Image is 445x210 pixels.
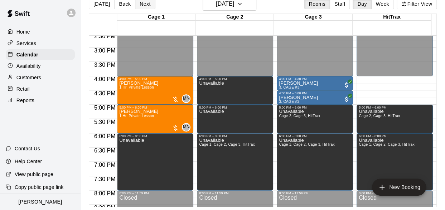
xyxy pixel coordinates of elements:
[119,77,191,81] div: 4:00 PM – 5:00 PM
[197,133,273,190] div: 6:00 PM – 8:00 PM: Unavailable
[279,191,351,195] div: 8:00 PM – 11:59 PM
[117,105,193,133] div: 5:00 PM – 6:00 PM: 1 Hr. Private Lesson
[119,114,154,118] span: 1 Hr. Private Lesson
[199,191,271,195] div: 8:00 PM – 11:59 PM
[279,100,299,104] span: 3. CAGE #3
[195,14,274,21] div: Cage 2
[359,134,431,138] div: 6:00 PM – 8:00 PM
[6,84,75,94] a: Retail
[185,123,190,131] span: Mike Nolan
[277,90,353,105] div: 4:30 PM – 5:00 PM: Tania Letina
[117,14,195,21] div: Cage 1
[92,90,117,96] span: 4:30 PM
[6,61,75,71] a: Availability
[16,62,41,70] p: Availability
[277,133,353,190] div: 6:00 PM – 8:00 PM: Unavailable
[15,184,63,191] p: Copy public page link
[119,106,191,109] div: 5:00 PM – 6:00 PM
[92,119,117,125] span: 5:30 PM
[343,96,350,103] span: All customers have paid
[357,133,433,190] div: 6:00 PM – 8:00 PM: Unavailable
[92,76,117,82] span: 4:00 PM
[182,123,190,131] div: Mike Nolan
[372,179,426,196] button: add
[92,62,117,68] span: 3:30 PM
[182,94,190,103] div: Mike Nolan
[18,198,62,206] p: [PERSON_NAME]
[92,105,117,111] span: 5:00 PM
[185,94,190,103] span: Mike Nolan
[279,85,299,89] span: 3. CAGE #3
[92,33,117,39] span: 2:30 PM
[197,105,273,133] div: 5:00 PM – 6:00 PM: Unavailable
[16,85,30,92] p: Retail
[16,51,38,58] p: Calendar
[6,26,75,37] a: Home
[279,134,351,138] div: 6:00 PM – 8:00 PM
[16,97,34,104] p: Reports
[92,147,117,154] span: 6:30 PM
[92,47,117,54] span: 3:00 PM
[359,142,415,146] span: Cage 1, Cage 2, Cage 3, HitTrax
[92,176,117,182] span: 7:30 PM
[359,191,431,195] div: 8:00 PM – 11:59 PM
[279,91,351,95] div: 4:30 PM – 5:00 PM
[16,40,36,47] p: Services
[277,105,353,133] div: 5:00 PM – 6:00 PM: Unavailable
[6,72,75,83] a: Customers
[119,85,154,89] span: 1 Hr. Private Lesson
[279,77,351,81] div: 4:00 PM – 4:30 PM
[6,95,75,106] a: Reports
[183,95,190,102] span: MN
[6,49,75,60] a: Calendar
[279,142,335,146] span: Cage 1, Cage 2, Cage 3, HitTrax
[359,106,431,109] div: 5:00 PM – 6:00 PM
[117,76,193,105] div: 4:00 PM – 5:00 PM: 1 Hr. Private Lesson
[279,106,351,109] div: 5:00 PM – 6:00 PM
[92,162,117,168] span: 7:00 PM
[6,38,75,49] a: Services
[92,190,117,196] span: 8:00 PM
[183,124,190,131] span: MN
[15,145,40,152] p: Contact Us
[353,14,431,21] div: HitTrax
[16,74,41,81] p: Customers
[199,134,271,138] div: 6:00 PM – 8:00 PM
[199,142,255,146] span: Cage 1, Cage 2, Cage 3, HitTrax
[343,81,350,89] span: All customers have paid
[279,114,320,118] span: Cage 2, Cage 3, HitTrax
[119,134,191,138] div: 6:00 PM – 8:00 PM
[119,191,191,195] div: 8:00 PM – 11:59 PM
[359,114,400,118] span: Cage 2, Cage 3, HitTrax
[117,133,193,190] div: 6:00 PM – 8:00 PM: Unavailable
[92,133,117,139] span: 6:00 PM
[199,106,271,109] div: 5:00 PM – 6:00 PM
[197,76,273,105] div: 4:00 PM – 5:00 PM: Unavailable
[357,105,433,133] div: 5:00 PM – 6:00 PM: Unavailable
[277,76,353,90] div: 4:00 PM – 4:30 PM: Tania Letina
[16,28,30,35] p: Home
[15,158,42,165] p: Help Center
[199,77,271,81] div: 4:00 PM – 5:00 PM
[15,171,53,178] p: View public page
[274,14,352,21] div: Cage 3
